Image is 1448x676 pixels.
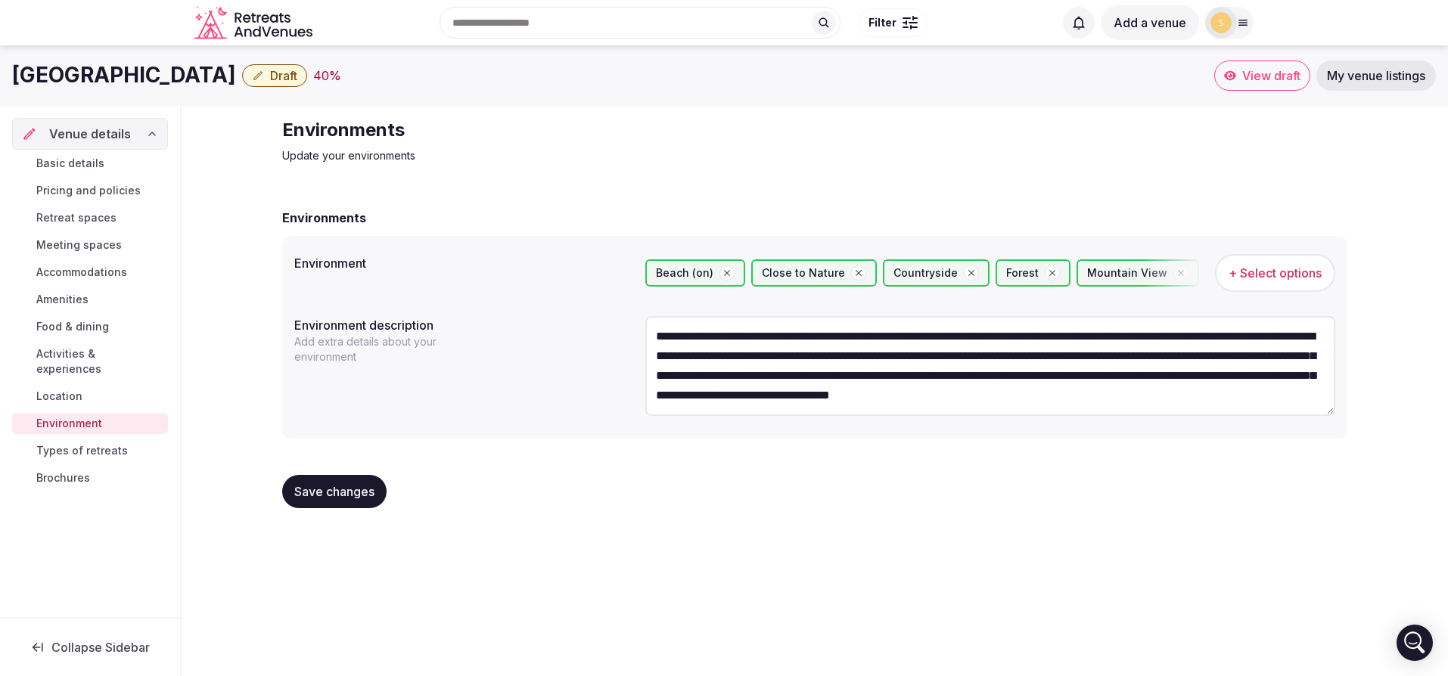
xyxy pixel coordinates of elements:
[12,343,168,380] a: Activities & experiences
[36,443,128,458] span: Types of retreats
[1316,60,1436,91] a: My venue listings
[282,209,366,227] h2: Environments
[12,413,168,434] a: Environment
[1077,259,1199,287] div: Mountain View
[313,67,341,85] div: 40 %
[12,207,168,228] a: Retreat spaces
[36,265,127,280] span: Accommodations
[1214,60,1310,91] a: View draft
[294,257,633,269] label: Environment
[12,631,168,664] button: Collapse Sidebar
[868,15,896,30] span: Filter
[12,262,168,283] a: Accommodations
[12,60,236,90] h1: [GEOGRAPHIC_DATA]
[12,180,168,201] a: Pricing and policies
[36,156,104,171] span: Basic details
[36,416,102,431] span: Environment
[12,386,168,407] a: Location
[12,316,168,337] a: Food & dining
[36,210,117,225] span: Retreat spaces
[282,148,791,163] p: Update your environments
[12,289,168,310] a: Amenities
[12,467,168,488] a: Brochures
[751,259,877,287] div: Close to Nature
[36,237,122,253] span: Meeting spaces
[1101,15,1199,30] a: Add a venue
[282,475,387,508] button: Save changes
[36,319,109,334] span: Food & dining
[282,118,791,142] h2: Environments
[1397,625,1433,661] div: Open Intercom Messenger
[242,64,307,87] button: Draft
[36,389,82,404] span: Location
[194,6,315,40] a: Visit the homepage
[12,234,168,256] a: Meeting spaces
[294,319,633,331] label: Environment description
[1229,265,1322,281] span: + Select options
[313,67,341,85] button: 40%
[12,153,168,174] a: Basic details
[294,484,374,499] span: Save changes
[36,183,141,198] span: Pricing and policies
[1210,12,1232,33] img: stay-5760
[883,259,990,287] div: Countryside
[294,334,488,364] p: Add extra details about your environment
[51,640,150,655] span: Collapse Sidebar
[12,440,168,461] a: Types of retreats
[49,125,131,143] span: Venue details
[270,68,297,83] span: Draft
[1101,5,1199,40] button: Add a venue
[194,6,315,40] svg: Retreats and Venues company logo
[36,470,90,485] span: Brochures
[996,259,1070,287] div: Forest
[1327,68,1425,83] span: My venue listings
[36,292,89,307] span: Amenities
[645,259,745,287] div: Beach (on)
[36,346,162,377] span: Activities & experiences
[1215,254,1335,292] button: + Select options
[1242,68,1300,83] span: View draft
[859,8,928,37] button: Filter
